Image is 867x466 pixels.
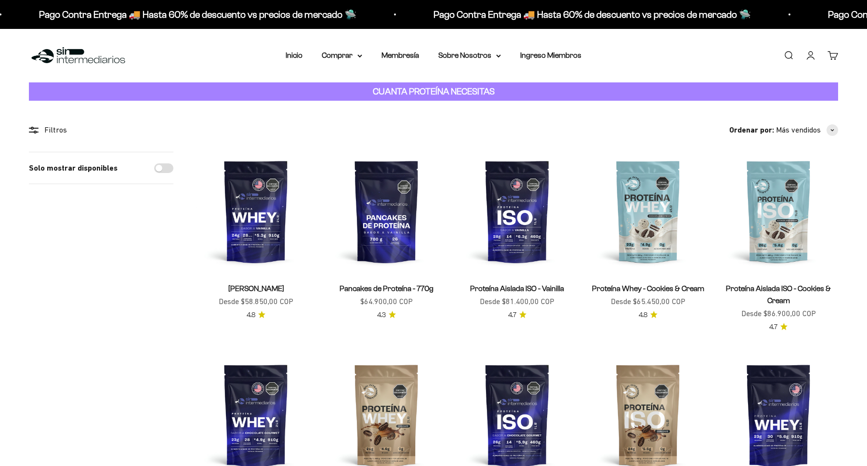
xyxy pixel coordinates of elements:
a: 4.74.7 de 5.0 estrellas [508,310,526,320]
span: Ordenar por: [729,124,774,136]
sale-price: Desde $81.400,00 COP [480,295,554,308]
label: Solo mostrar disponibles [29,162,118,174]
p: Pago Contra Entrega 🚚 Hasta 60% de descuento vs precios de mercado 🛸 [428,7,745,22]
span: Más vendidos [776,124,821,136]
a: Proteína Whey - Cookies & Cream [592,284,704,293]
button: Más vendidos [776,124,838,136]
a: Proteína Aislada ISO - Cookies & Cream [726,284,831,305]
strong: CUANTA PROTEÍNA NECESITAS [373,86,495,96]
a: 4.34.3 de 5.0 estrellas [377,310,396,320]
a: [PERSON_NAME] [228,284,284,293]
a: 4.74.7 de 5.0 estrellas [769,322,788,333]
a: 4.84.8 de 5.0 estrellas [639,310,657,320]
a: Inicio [286,51,302,59]
a: Pancakes de Proteína - 770g [340,284,433,293]
span: 4.3 [377,310,386,320]
span: 4.8 [247,310,255,320]
sale-price: $64.900,00 COP [360,295,413,308]
sale-price: Desde $65.450,00 COP [611,295,685,308]
a: Membresía [381,51,419,59]
a: 4.84.8 de 5.0 estrellas [247,310,265,320]
sale-price: Desde $58.850,00 COP [219,295,293,308]
div: Filtros [29,124,173,136]
span: 4.8 [639,310,647,320]
a: Proteína Aislada ISO - Vainilla [470,284,564,293]
p: Pago Contra Entrega 🚚 Hasta 60% de descuento vs precios de mercado 🛸 [33,7,351,22]
span: 4.7 [769,322,777,333]
summary: Comprar [322,49,362,62]
sale-price: Desde $86.900,00 COP [741,307,816,320]
a: Ingreso Miembros [520,51,581,59]
span: 4.7 [508,310,516,320]
summary: Sobre Nosotros [438,49,501,62]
